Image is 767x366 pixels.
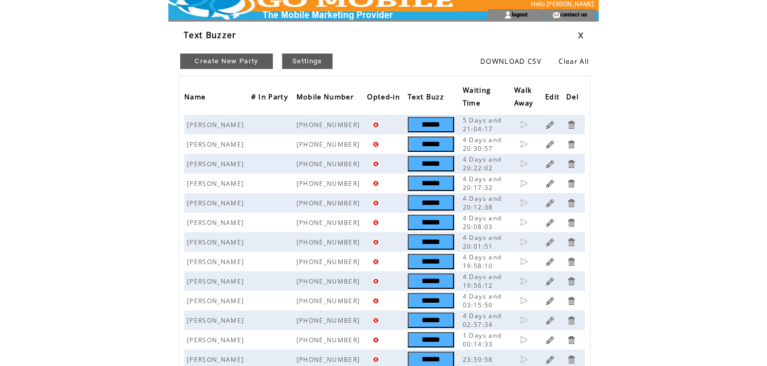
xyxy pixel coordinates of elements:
a: Click to delete [566,296,576,306]
a: Click to edit [545,355,555,364]
a: Click to set as walk away [519,355,528,363]
span: [PERSON_NAME] [187,218,247,227]
a: Click to set as walk away [519,179,528,187]
a: Click to delete [566,198,576,208]
span: [PHONE_NUMBER] [297,120,363,129]
span: 4 Days and 02:57:34 [463,311,501,329]
span: [PHONE_NUMBER] [297,179,363,188]
span: [PHONE_NUMBER] [297,160,363,168]
span: [PHONE_NUMBER] [297,297,363,305]
span: [PERSON_NAME] [187,238,247,247]
a: Click to edit [545,296,555,306]
a: Click to edit [545,179,555,188]
a: Click to delete [566,179,576,188]
a: Click to set as walk away [519,238,528,246]
span: [PHONE_NUMBER] [297,218,363,227]
a: Click to delete [566,218,576,228]
span: [PHONE_NUMBER] [297,238,363,247]
span: Text Buzzer [184,29,237,41]
span: 4 Days and 20:30:57 [463,135,501,153]
img: contact_us_icon.gif [552,11,560,19]
span: 4 Days and 20:01:51 [463,233,501,251]
span: # In Party [251,90,291,107]
span: [PERSON_NAME] [187,257,247,266]
a: Clear All [559,57,589,66]
span: Del [566,90,581,107]
span: 4 Days and 20:08:03 [463,214,501,231]
span: [PERSON_NAME] [187,297,247,305]
a: Click to delete [566,276,576,286]
a: Click to edit [545,335,555,345]
span: [PERSON_NAME] [187,316,247,325]
a: Click to delete [566,355,576,364]
span: Hello [PERSON_NAME]' [531,1,595,8]
span: 4 Days and 20:12:38 [463,194,501,212]
a: Click to delete [566,120,576,130]
span: Opted-in [367,90,403,107]
a: Create New Party [180,54,273,69]
a: Click to delete [566,237,576,247]
a: Click to edit [545,198,555,208]
span: [PHONE_NUMBER] [297,355,363,364]
span: [PHONE_NUMBER] [297,257,363,266]
a: Click to delete [566,316,576,325]
a: Click to edit [545,316,555,325]
span: [PHONE_NUMBER] [297,316,363,325]
img: account_icon.gif [504,11,512,19]
a: Click to edit [545,276,555,286]
span: [PERSON_NAME] [187,277,247,286]
span: 4 Days and 19:58:10 [463,253,501,270]
a: contact us [560,11,587,18]
a: Click to edit [545,237,555,247]
span: [PHONE_NUMBER] [297,140,363,149]
span: 23:59:58 [463,355,496,364]
a: Click to set as walk away [519,199,528,207]
span: [PHONE_NUMBER] [297,277,363,286]
span: [PERSON_NAME] [187,355,247,364]
span: [PERSON_NAME] [187,140,247,149]
span: 4 Days and 03:15:50 [463,292,501,309]
a: Click to delete [566,140,576,149]
a: Click to edit [545,257,555,267]
a: Click to edit [545,159,555,169]
span: Mobile Number [297,90,356,107]
a: Click to set as walk away [519,218,528,226]
span: [PERSON_NAME] [187,199,247,207]
span: 4 Days and 20:22:02 [463,155,501,172]
span: [PHONE_NUMBER] [297,199,363,207]
a: Click to delete [566,335,576,345]
a: Click to edit [545,120,555,130]
a: Click to set as walk away [519,297,528,305]
a: DOWNLOAD CSV [480,57,542,66]
a: logout [512,11,528,18]
span: 1 Days and 00:14:33 [463,331,501,348]
a: Click to set as walk away [519,316,528,324]
span: [PERSON_NAME] [187,160,247,168]
a: Click to set as walk away [519,336,528,344]
a: Click to set as walk away [519,257,528,266]
span: [PERSON_NAME] [187,179,247,188]
a: Click to delete [566,257,576,267]
span: Text Buzz [408,90,446,107]
span: Waiting Time [463,83,491,113]
span: 5 Days and 21:04:17 [463,116,501,133]
a: Click to set as walk away [519,120,528,129]
a: Click to set as walk away [519,160,528,168]
span: Walk Away [514,83,536,113]
span: Edit [545,90,562,107]
a: Click to delete [566,159,576,169]
a: Click to edit [545,140,555,149]
span: [PERSON_NAME] [187,336,247,344]
a: Click to set as walk away [519,277,528,285]
span: 4 Days and 19:56:12 [463,272,501,290]
span: 4 Days and 20:17:32 [463,175,501,192]
span: Name [184,90,208,107]
span: [PHONE_NUMBER] [297,336,363,344]
a: Click to edit [545,218,555,228]
span: [PERSON_NAME] [187,120,247,129]
a: Settings [282,54,333,69]
a: Click to set as walk away [519,140,528,148]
